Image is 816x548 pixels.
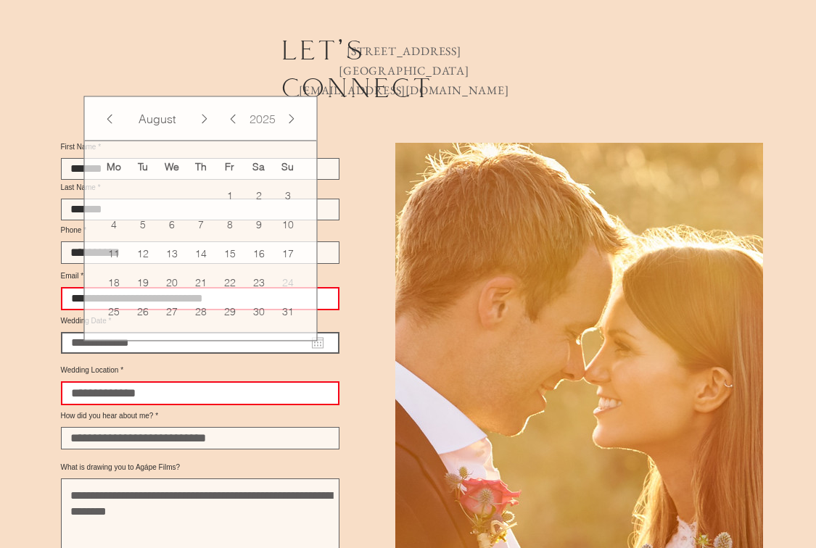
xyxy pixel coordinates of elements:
[215,239,244,268] td: August 15
[217,241,243,267] span: 15
[273,268,302,297] td: August 24
[157,297,186,326] td: August 27
[99,297,128,326] td: August 25
[195,160,207,173] span: Th
[157,268,186,297] td: August 20
[246,241,272,267] span: 16
[244,210,273,239] td: August 9
[61,464,339,471] label: What is drawing you to Agápe Films?
[118,112,197,126] div: August
[159,212,185,238] span: 6
[130,241,156,267] span: 12
[61,317,339,325] label: Wedding Date
[244,181,273,210] td: August 2
[275,212,301,238] span: 10
[246,183,272,209] span: 2
[215,181,244,210] td: August 1
[130,270,156,296] span: 19
[130,212,156,238] span: 5
[103,109,118,128] button: Previous Month
[252,160,265,173] span: Sa
[241,112,284,126] button: Years, 2025 selected
[244,268,273,297] td: August 23
[128,239,157,268] td: August 12
[61,184,339,191] label: Last Name
[101,241,127,267] span: 11
[246,270,272,296] span: 23
[61,412,339,420] label: How did you hear about me?
[61,144,339,151] label: First Name
[157,210,186,239] td: August 6
[284,109,299,128] button: Next Year
[101,299,127,325] span: 25
[128,297,157,326] td: August 26
[130,299,156,325] span: 26
[275,299,301,325] span: 31
[215,210,244,239] td: August 8
[225,160,234,173] span: Fr
[128,268,157,297] td: August 19
[281,160,294,173] span: Su
[61,273,339,280] label: Email
[275,241,301,267] span: 17
[275,270,301,296] span: 24
[217,299,243,325] span: 29
[197,109,212,128] button: Next Month
[61,367,339,374] label: Wedding Location
[159,270,185,296] span: 20
[273,239,302,268] td: August 17
[99,210,128,239] td: August 4
[312,337,323,349] button: Open calendar
[188,212,214,238] span: 7
[157,239,186,268] td: August 13
[186,239,215,268] td: August 14
[226,109,241,128] button: Previous Year
[217,270,243,296] span: 22
[273,210,302,239] td: August 10
[186,268,215,297] td: August 21
[99,239,128,268] td: August 11
[217,183,243,209] span: 1
[159,241,185,267] span: 13
[138,160,148,173] span: Tu
[246,212,272,238] span: 9
[128,210,157,239] td: August 5
[244,239,273,268] td: August 16
[61,227,339,234] label: Phone
[99,268,128,297] td: August 18
[101,270,127,296] span: 18
[244,297,273,326] td: August 30
[215,297,244,326] td: August 29
[188,270,214,296] span: 21
[246,299,272,325] span: 30
[186,297,215,326] td: August 28
[188,299,214,325] span: 28
[273,181,302,210] td: August 3
[159,299,185,325] span: 27
[165,160,179,173] span: We
[217,212,243,238] span: 8
[107,160,121,173] span: Mo
[275,183,301,209] span: 3
[186,210,215,239] td: August 7
[101,212,127,238] span: 4
[281,33,433,104] span: let's connect
[215,268,244,297] td: August 22
[273,297,302,326] td: August 31
[188,241,214,267] span: 14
